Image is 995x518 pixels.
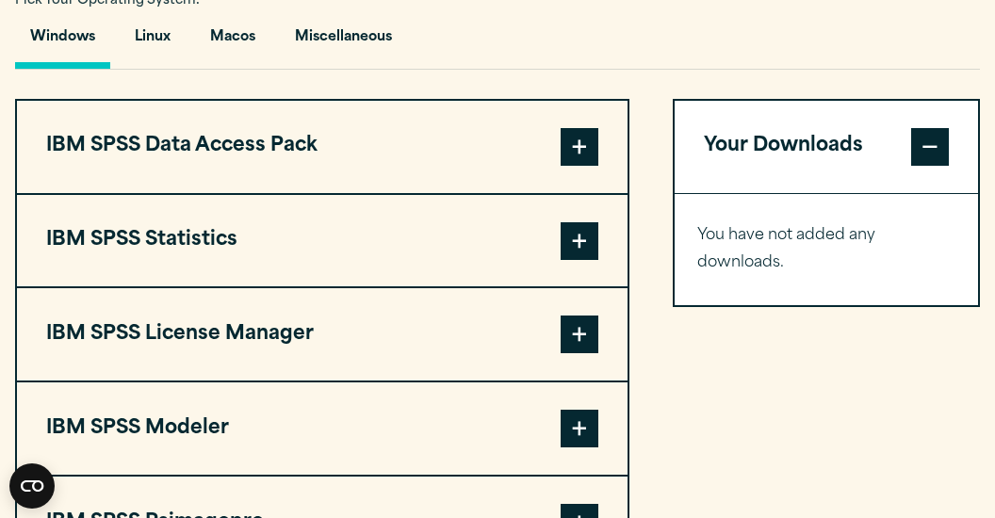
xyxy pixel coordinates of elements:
p: You have not added any downloads. [697,222,956,277]
button: IBM SPSS License Manager [17,288,628,380]
button: Miscellaneous [280,15,407,69]
button: Open CMP widget [9,463,55,509]
button: Macos [195,15,270,69]
button: Linux [120,15,186,69]
button: Your Downloads [675,101,978,193]
button: Windows [15,15,110,69]
button: IBM SPSS Statistics [17,195,628,287]
button: IBM SPSS Modeler [17,382,628,475]
div: Your Downloads [675,193,978,306]
button: IBM SPSS Data Access Pack [17,101,628,193]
